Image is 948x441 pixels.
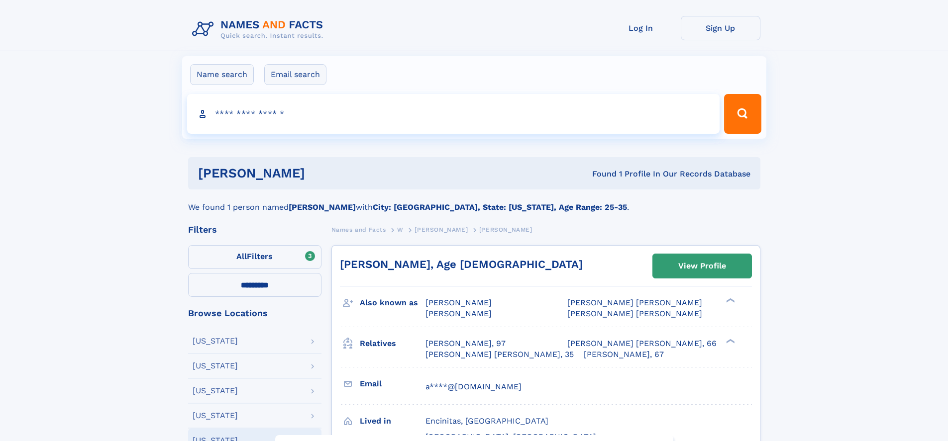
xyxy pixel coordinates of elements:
div: [US_STATE] [193,412,238,420]
label: Name search [190,64,254,85]
h3: Also known as [360,294,425,311]
span: [PERSON_NAME] [479,226,532,233]
a: [PERSON_NAME], Age [DEMOGRAPHIC_DATA] [340,258,583,270]
button: Search Button [724,94,761,134]
h3: Lived in [360,413,425,430]
span: [PERSON_NAME] [415,226,468,233]
span: All [236,252,247,261]
span: [PERSON_NAME] [PERSON_NAME] [567,298,702,307]
a: Sign Up [681,16,760,40]
div: We found 1 person named with . [188,189,760,213]
span: [PERSON_NAME] [425,309,492,318]
div: View Profile [678,255,726,277]
div: Browse Locations [188,309,321,318]
label: Email search [264,64,326,85]
a: [PERSON_NAME] [PERSON_NAME], 35 [425,349,574,360]
label: Filters [188,245,321,269]
div: Filters [188,225,321,234]
a: View Profile [653,254,751,278]
div: [US_STATE] [193,362,238,370]
span: Encinitas, [GEOGRAPHIC_DATA] [425,416,548,426]
div: [US_STATE] [193,337,238,345]
img: Logo Names and Facts [188,16,331,43]
a: [PERSON_NAME] [415,223,468,236]
span: [PERSON_NAME] [425,298,492,307]
a: W [397,223,404,236]
a: [PERSON_NAME] [PERSON_NAME], 66 [567,338,717,349]
a: Names and Facts [331,223,386,236]
b: City: [GEOGRAPHIC_DATA], State: [US_STATE], Age Range: 25-35 [373,202,627,212]
div: [US_STATE] [193,387,238,395]
h3: Email [360,375,425,392]
div: Found 1 Profile In Our Records Database [448,169,750,179]
a: Log In [601,16,681,40]
div: ❯ [724,338,736,344]
b: [PERSON_NAME] [289,202,356,212]
div: ❯ [724,297,736,304]
a: [PERSON_NAME], 97 [425,338,506,349]
h3: Relatives [360,335,425,352]
h1: [PERSON_NAME] [198,167,449,179]
a: [PERSON_NAME], 67 [584,349,664,360]
span: W [397,226,404,233]
span: [PERSON_NAME] [PERSON_NAME] [567,309,702,318]
input: search input [187,94,720,134]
